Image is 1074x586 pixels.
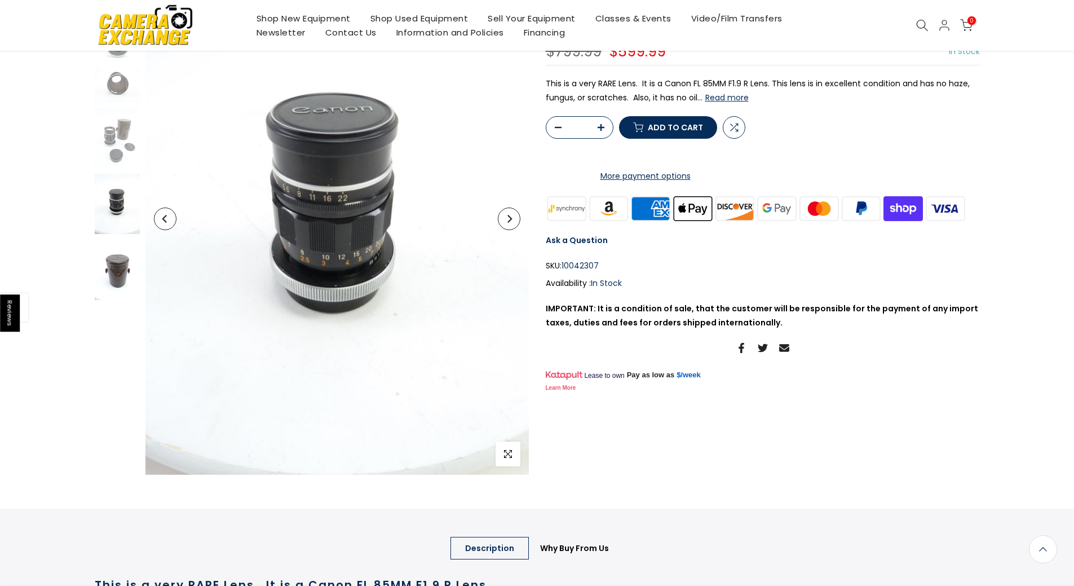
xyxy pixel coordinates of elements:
button: Previous [154,208,176,230]
img: "RARE" Canon FL 85MM F1.9 R Lens Lenses Small Format - Canon FD Mount lenses Canon 10042307 [95,174,140,234]
a: Newsletter [246,25,315,39]
p: This is a very RARE Lens. It is a Canon FL 85MM F1.9 R Lens. This lens is in excellent condition ... [546,77,980,105]
img: google pay [756,195,798,222]
span: Add to cart [648,124,703,131]
a: Learn More [546,385,576,391]
strong: IMPORTANT: It is a condition of sale, that the customer will be responsible for the payment of an... [546,303,978,328]
a: Video/Film Transfers [681,11,792,25]
img: synchrony [546,195,588,222]
a: $/week [677,370,701,380]
img: shopify pay [882,195,925,222]
img: master [798,195,840,222]
span: In Stock [949,46,980,57]
a: Shop New Equipment [246,11,360,25]
a: Contact Us [315,25,386,39]
a: Ask a Question [546,235,608,246]
img: "RARE" Canon FL 85MM F1.9 R Lens Lenses Small Format - Canon FD Mount lenses Canon 10042307 [95,240,140,300]
img: apple pay [671,195,714,222]
div: Availability : [546,276,980,290]
img: amazon payments [587,195,630,222]
span: Pay as low as [627,370,675,380]
a: More payment options [546,169,745,183]
img: discover [714,195,756,222]
span: 0 [967,16,976,25]
a: Financing [514,25,575,39]
span: 10042307 [562,259,599,273]
img: american express [630,195,672,222]
a: Sell Your Equipment [478,11,586,25]
a: Description [450,537,529,559]
a: 0 [960,19,973,32]
button: Next [498,208,520,230]
button: Read more [705,92,749,103]
a: Classes & Events [585,11,681,25]
del: $799.99 [546,41,602,61]
img: "RARE" Canon FL 85MM F1.9 R Lens Lenses Small Format - Canon FD Mount lenses Canon 10042307 [95,69,140,103]
button: Add to cart [619,116,717,139]
img: "RARE" Canon FL 85MM F1.9 R Lens Lenses Small Format - Canon FD Mount lenses Canon 10042307 [95,108,140,169]
img: visa [924,195,966,222]
a: Share on Twitter [758,341,768,355]
a: Information and Policies [386,25,514,39]
span: In Stock [591,277,622,289]
a: Share on Email [779,341,789,355]
ins: $599.99 [609,45,666,59]
a: Why Buy From Us [525,537,624,559]
span: Lease to own [584,371,624,380]
a: Shop Used Equipment [360,11,478,25]
div: SKU: [546,259,980,273]
a: Share on Facebook [736,341,746,355]
a: Back to the top [1029,535,1057,563]
img: paypal [840,195,882,222]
